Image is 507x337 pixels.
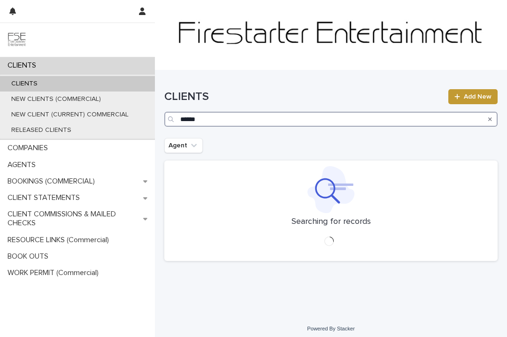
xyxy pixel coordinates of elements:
p: CLIENT COMMISSIONS & MAILED CHECKS [4,210,143,228]
p: COMPANIES [4,144,55,153]
p: AGENTS [4,161,43,169]
p: RELEASED CLIENTS [4,126,79,134]
a: Powered By Stacker [307,326,354,331]
span: Add New [464,93,492,100]
p: Searching for records [292,217,371,227]
a: Add New [448,89,498,104]
p: BOOK OUTS [4,252,56,261]
p: NEW CLIENT (CURRENT) COMMERCIAL [4,111,136,119]
p: BOOKINGS (COMMERCIAL) [4,177,102,186]
h1: CLIENTS [164,90,443,104]
p: RESOURCE LINKS (Commercial) [4,236,116,245]
p: NEW CLIENTS (COMMERCIAL) [4,95,108,103]
input: Search [164,112,498,127]
button: Agent [164,138,203,153]
p: CLIENTS [4,80,45,88]
p: CLIENTS [4,61,44,70]
img: 9JgRvJ3ETPGCJDhvPVA5 [8,31,26,49]
p: WORK PERMIT (Commercial) [4,268,106,277]
p: CLIENT STATEMENTS [4,193,87,202]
